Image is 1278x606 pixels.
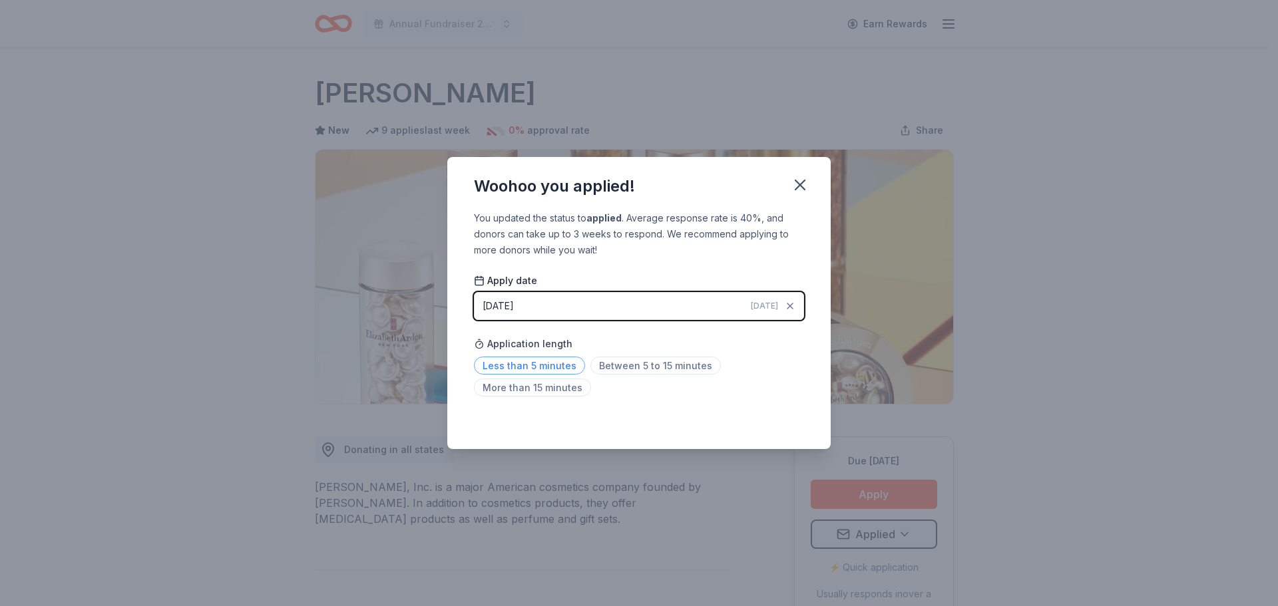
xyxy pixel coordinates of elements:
[751,301,778,311] span: [DATE]
[474,292,804,320] button: [DATE][DATE]
[474,379,591,396] span: More than 15 minutes
[590,357,721,375] span: Between 5 to 15 minutes
[586,212,622,224] b: applied
[474,210,804,258] div: You updated the status to . Average response rate is 40%, and donors can take up to 3 weeks to re...
[474,176,635,197] div: Woohoo you applied!
[474,336,572,352] span: Application length
[474,357,585,375] span: Less than 5 minutes
[474,274,537,287] span: Apply date
[483,298,514,314] div: [DATE]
